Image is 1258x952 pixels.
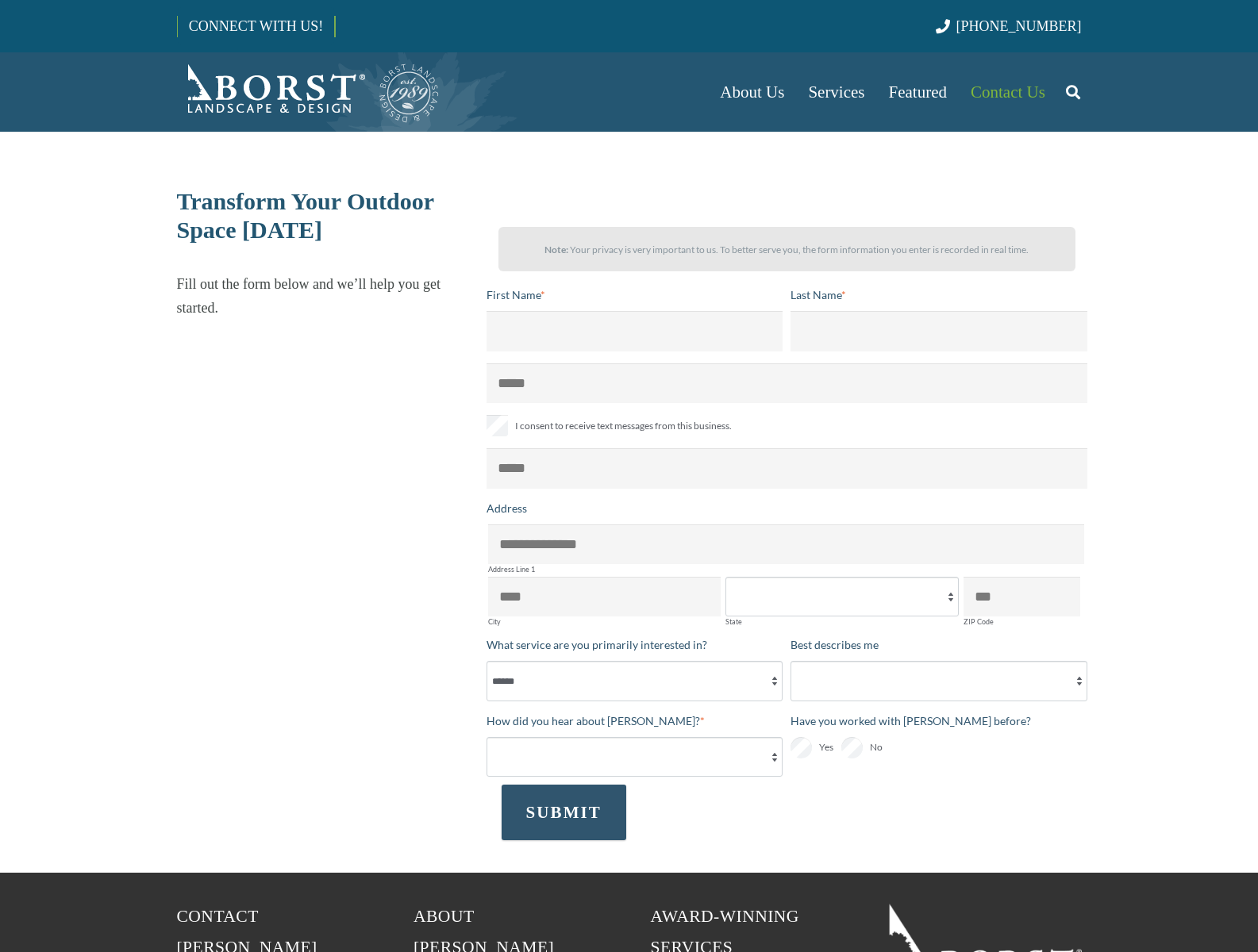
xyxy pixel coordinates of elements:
span: Yes [819,738,833,757]
a: Services [796,52,876,132]
p: Fill out the form below and we’ll help you get started. [177,272,473,320]
span: I consent to receive text messages from this business. [515,416,732,436]
a: Borst-Logo [177,60,440,124]
span: Have you worked with [PERSON_NAME] before? [791,714,1031,727]
span: Transform Your Outdoor Space [DATE] [177,188,434,243]
p: Your privacy is very important to us. To better serve you, the form information you enter is reco... [513,238,1061,262]
a: Featured [877,52,959,132]
label: City [488,618,721,625]
a: About Us [708,52,796,132]
span: Contact Us [971,83,1045,102]
span: How did you hear about [PERSON_NAME]? [487,714,700,727]
input: Yes [791,737,812,758]
select: How did you hear about [PERSON_NAME]?* [487,737,783,777]
span: Best describes me [791,638,879,651]
span: No [870,738,883,757]
input: I consent to receive text messages from this business. [487,415,508,436]
input: No [841,737,863,758]
input: Last Name* [791,311,1087,351]
label: Address Line 1 [488,566,1084,573]
strong: Note: [544,244,568,255]
label: ZIP Code [964,618,1080,625]
span: First Name [487,288,541,301]
span: Services [808,83,864,102]
a: [PHONE_NUMBER] [936,18,1081,34]
select: What service are you primarily interested in? [487,661,783,701]
span: Featured [889,83,947,102]
a: CONNECT WITH US! [178,7,334,45]
span: What service are you primarily interested in? [487,638,707,651]
a: Search [1057,72,1089,112]
span: Address [487,501,527,515]
button: SUBMIT [502,785,626,840]
span: About Us [720,83,784,102]
a: Contact Us [959,52,1057,132]
span: [PHONE_NUMBER] [956,18,1082,34]
input: First Name* [487,311,783,351]
span: Last Name [791,288,841,301]
label: State [725,618,959,625]
select: Best describes me [791,661,1087,701]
